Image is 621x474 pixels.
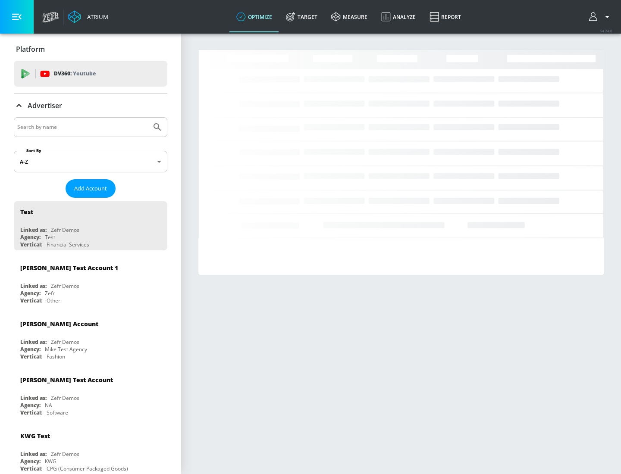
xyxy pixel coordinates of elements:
input: Search by name [17,122,148,133]
div: Vertical: [20,465,42,472]
div: Vertical: [20,353,42,360]
div: Mike Test Agency [45,346,87,353]
div: Atrium [84,13,108,21]
div: [PERSON_NAME] AccountLinked as:Zefr DemosAgency:Mike Test AgencyVertical:Fashion [14,313,167,362]
button: Add Account [66,179,116,198]
div: Linked as: [20,450,47,458]
p: Advertiser [28,101,62,110]
div: Vertical: [20,297,42,304]
div: Agency: [20,346,41,353]
div: Other [47,297,60,304]
div: Agency: [20,234,41,241]
div: Fashion [47,353,65,360]
a: Report [423,1,468,32]
div: [PERSON_NAME] Test Account 1Linked as:Zefr DemosAgency:ZefrVertical:Other [14,257,167,306]
div: Financial Services [47,241,89,248]
div: Zefr Demos [51,450,79,458]
div: DV360: Youtube [14,61,167,87]
div: Linked as: [20,338,47,346]
span: v 4.24.0 [600,28,612,33]
label: Sort By [25,148,43,153]
div: Zefr Demos [51,394,79,402]
a: measure [324,1,374,32]
div: Advertiser [14,94,167,118]
div: Platform [14,37,167,61]
div: Test [20,208,33,216]
div: Test [45,234,55,241]
div: Agency: [20,458,41,465]
div: KWG Test [20,432,50,440]
div: [PERSON_NAME] Test Account 1 [20,264,118,272]
p: Youtube [73,69,96,78]
div: Zefr [45,290,55,297]
div: TestLinked as:Zefr DemosAgency:TestVertical:Financial Services [14,201,167,250]
div: Agency: [20,402,41,409]
p: DV360: [54,69,96,78]
div: Linked as: [20,226,47,234]
div: [PERSON_NAME] Test Account [20,376,113,384]
div: Software [47,409,68,416]
a: Atrium [68,10,108,23]
div: Zefr Demos [51,282,79,290]
div: Vertical: [20,241,42,248]
a: Analyze [374,1,423,32]
div: Zefr Demos [51,226,79,234]
div: A-Z [14,151,167,172]
a: optimize [229,1,279,32]
div: [PERSON_NAME] Account [20,320,98,328]
a: Target [279,1,324,32]
div: CPG (Consumer Packaged Goods) [47,465,128,472]
div: [PERSON_NAME] Test AccountLinked as:Zefr DemosAgency:NAVertical:Software [14,369,167,418]
p: Platform [16,44,45,54]
div: Agency: [20,290,41,297]
div: KWG [45,458,56,465]
div: Linked as: [20,282,47,290]
div: Vertical: [20,409,42,416]
span: Add Account [74,184,107,193]
div: NA [45,402,52,409]
div: Zefr Demos [51,338,79,346]
div: Linked as: [20,394,47,402]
